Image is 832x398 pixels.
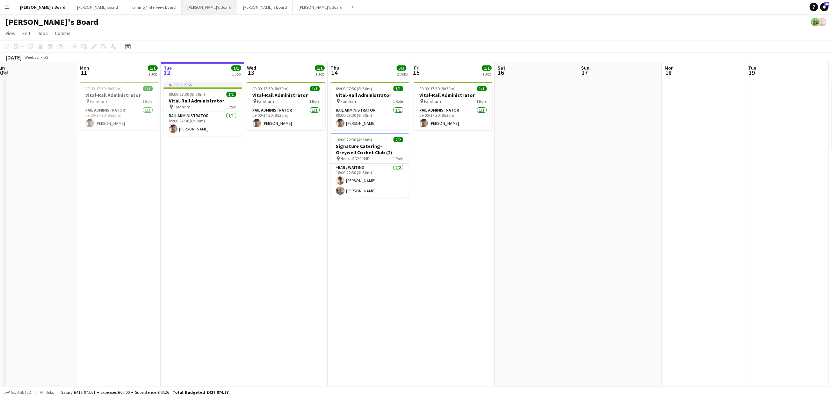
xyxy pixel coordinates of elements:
a: View [3,29,18,38]
span: Jobs [37,30,48,36]
span: Budgeted [11,390,31,395]
span: Fri [414,65,420,71]
span: 1/1 [477,86,487,91]
span: Wed [247,65,256,71]
app-job-card: In progress09:00-17:30 (8h30m)1/1Vital-Rail Administrator Farnham1 RoleRail Administrator1/109:00... [164,82,242,136]
span: Sun [581,65,589,71]
span: 14 [330,69,339,77]
a: Comms [52,29,73,38]
span: 17 [580,69,589,77]
div: BST [43,55,50,60]
span: 16 [497,69,505,77]
span: Total Budgeted £417 074.87 [173,390,229,395]
span: 09:00-17:30 (8h30m) [420,86,456,91]
span: Farnham [174,104,191,109]
span: All jobs [38,390,55,395]
span: Tue [748,65,756,71]
button: [PERSON_NAME]'s Board [182,0,237,14]
span: 18:00-22:30 (4h30m) [336,137,372,142]
span: Farnham [257,99,274,104]
span: Sat [498,65,505,71]
div: 1 Job [232,71,241,77]
span: 1/1 [482,65,492,71]
app-card-role: Bar / Waiting2/218:00-22:30 (4h30m)[PERSON_NAME][PERSON_NAME] [331,164,409,198]
div: 2 Jobs [397,71,408,77]
span: 1 Role [143,99,153,104]
app-card-role: Rail Administrator1/109:00-17:30 (8h30m)[PERSON_NAME] [80,106,158,130]
a: 46 [820,3,829,11]
span: 09:00-17:30 (8h30m) [253,86,289,91]
span: Hook - RG29 1NF [341,156,369,161]
span: 1/1 [148,65,158,71]
span: 13 [246,69,256,77]
a: Edit [20,29,33,38]
span: 1/1 [310,86,320,91]
a: Jobs [35,29,51,38]
app-job-card: 09:00-17:30 (8h30m)1/1Vital-Rail Administrator Farnham1 RoleRail Administrator1/109:00-17:30 (8h3... [331,82,409,130]
h3: Vital-Rail Administrator [80,92,158,98]
span: Farnham [424,99,441,104]
span: 09:00-17:30 (8h30m) [169,92,205,97]
span: 12 [162,69,172,77]
app-job-card: 18:00-22:30 (4h30m)2/2Signature Catering- Greywell Cricket Club (2) Hook - RG29 1NF1 RoleBar / Wa... [331,133,409,198]
span: 1 Role [310,99,320,104]
span: 2/2 [393,137,403,142]
span: Farnham [90,99,107,104]
div: 1 Job [315,71,324,77]
span: 1/1 [226,92,236,97]
button: [PERSON_NAME]'s Board [237,0,293,14]
h3: Vital-Rail Administrator [414,92,492,98]
span: 1 Role [477,99,487,104]
app-job-card: 09:00-17:30 (8h30m)1/1Vital-Rail Administrator Farnham1 RoleRail Administrator1/109:00-17:30 (8h3... [414,82,492,130]
app-job-card: 09:00-17:30 (8h30m)1/1Vital-Rail Administrator Farnham1 RoleRail Administrator1/109:00-17:30 (8h3... [80,82,158,130]
span: Mon [665,65,674,71]
span: View [6,30,15,36]
div: 1 Job [148,71,157,77]
span: 19 [747,69,756,77]
h3: Vital-Rail Administrator [164,98,242,104]
span: 46 [824,2,829,6]
span: 1/1 [393,86,403,91]
button: Budgeted [3,389,32,396]
button: [PERSON_NAME]'s Board [14,0,71,14]
span: 3/3 [397,65,406,71]
span: Mon [80,65,89,71]
span: Comms [55,30,71,36]
app-card-role: Rail Administrator1/109:00-17:30 (8h30m)[PERSON_NAME] [164,112,242,136]
span: 1/1 [143,86,153,91]
app-job-card: 09:00-17:30 (8h30m)1/1Vital-Rail Administrator Farnham1 RoleRail Administrator1/109:00-17:30 (8h3... [247,82,325,130]
span: 11 [79,69,89,77]
app-user-avatar: Caitlin Simpson-Hodson [811,18,819,26]
div: 1 Job [482,71,491,77]
button: [PERSON_NAME] Board [71,0,124,14]
h3: Signature Catering- Greywell Cricket Club (2) [331,143,409,156]
span: 1 Role [393,99,403,104]
span: 1 Role [226,104,236,109]
span: Week 32 [23,55,41,60]
span: Farnham [341,99,358,104]
app-user-avatar: Nikoleta Gehfeld [818,18,826,26]
div: [DATE] [6,54,22,61]
span: 1/1 [231,65,241,71]
span: 09:00-17:30 (8h30m) [336,86,372,91]
span: 09:00-17:30 (8h30m) [86,86,122,91]
span: Edit [22,30,30,36]
span: 18 [664,69,674,77]
h3: Vital-Rail Administrator [247,92,325,98]
button: Training / Interview Board [124,0,182,14]
span: Tue [164,65,172,71]
span: 1/1 [315,65,325,71]
app-card-role: Rail Administrator1/109:00-17:30 (8h30m)[PERSON_NAME] [247,106,325,130]
span: Thu [331,65,339,71]
h3: Vital-Rail Administrator [331,92,409,98]
span: 15 [413,69,420,77]
app-card-role: Rail Administrator1/109:00-17:30 (8h30m)[PERSON_NAME] [414,106,492,130]
span: 1 Role [393,156,403,161]
div: In progress [164,82,242,87]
